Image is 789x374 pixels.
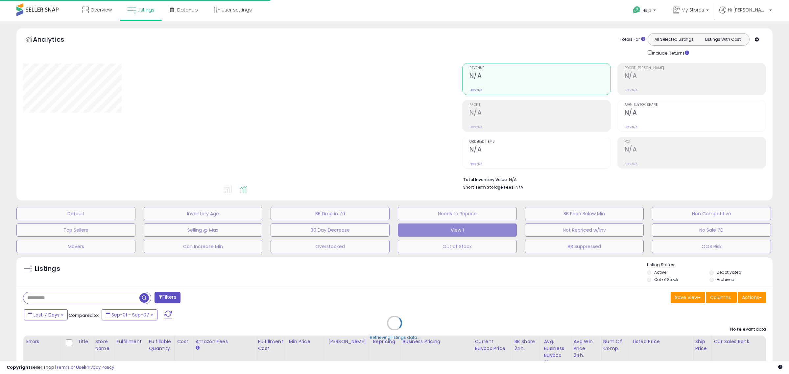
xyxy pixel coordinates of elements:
[642,8,651,13] span: Help
[144,223,263,237] button: Selling @ Max
[271,223,390,237] button: 30 Day Decrease
[463,177,508,182] b: Total Inventory Value:
[643,49,697,57] div: Include Returns
[469,109,610,118] h2: N/A
[7,364,114,371] div: seller snap | |
[625,66,766,70] span: Profit [PERSON_NAME]
[628,1,662,21] a: Help
[469,66,610,70] span: Revenue
[633,6,641,14] i: Get Help
[469,125,482,129] small: Prev: N/A
[525,240,644,253] button: BB Suppressed
[370,335,419,340] div: Retrieving listings data..
[469,140,610,144] span: Ordered Items
[16,207,135,220] button: Default
[728,7,767,13] span: Hi [PERSON_NAME]
[719,7,772,21] a: Hi [PERSON_NAME]
[625,103,766,107] span: Avg. Buybox Share
[398,207,517,220] button: Needs to Reprice
[177,7,198,13] span: DataHub
[469,103,610,107] span: Profit
[625,125,637,129] small: Prev: N/A
[515,184,523,190] span: N/A
[620,36,645,43] div: Totals For
[625,146,766,154] h2: N/A
[681,7,704,13] span: My Stores
[271,240,390,253] button: Overstocked
[469,88,482,92] small: Prev: N/A
[33,35,77,46] h5: Analytics
[625,109,766,118] h2: N/A
[463,184,514,190] b: Short Term Storage Fees:
[652,207,771,220] button: Non Competitive
[469,146,610,154] h2: N/A
[271,207,390,220] button: BB Drop in 7d
[144,240,263,253] button: Can Increase Min
[625,88,637,92] small: Prev: N/A
[144,207,263,220] button: Inventory Age
[16,240,135,253] button: Movers
[625,72,766,81] h2: N/A
[698,35,747,44] button: Listings With Cost
[525,207,644,220] button: BB Price Below Min
[625,162,637,166] small: Prev: N/A
[525,223,644,237] button: Not Repriced w/Inv
[398,223,517,237] button: View 1
[16,223,135,237] button: Top Sellers
[137,7,155,13] span: Listings
[650,35,699,44] button: All Selected Listings
[652,223,771,237] button: No Sale 7D
[398,240,517,253] button: Out of Stock
[652,240,771,253] button: OOS Risk
[469,162,482,166] small: Prev: N/A
[7,364,31,370] strong: Copyright
[463,175,761,183] li: N/A
[625,140,766,144] span: ROI
[469,72,610,81] h2: N/A
[90,7,112,13] span: Overview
